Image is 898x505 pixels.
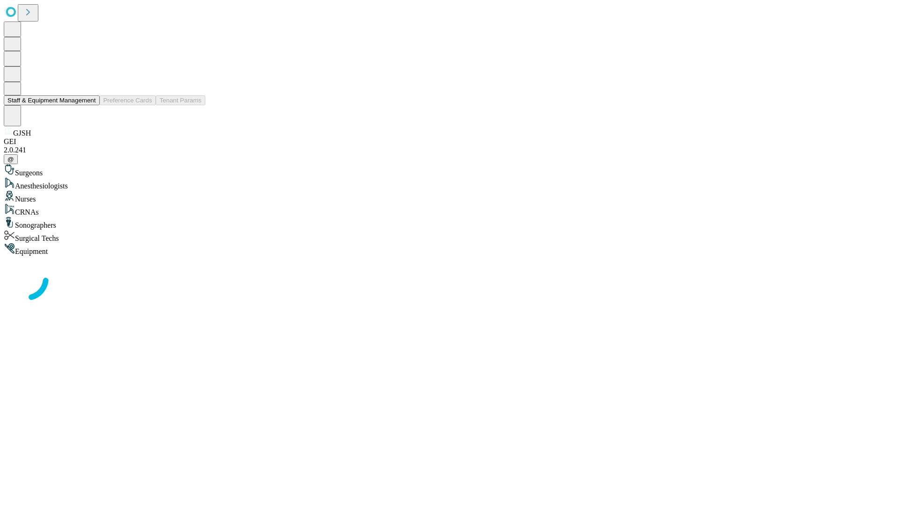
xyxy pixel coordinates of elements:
[4,177,894,190] div: Anesthesiologists
[4,164,894,177] div: Surgeons
[4,137,894,146] div: GEI
[4,190,894,203] div: Nurses
[100,95,156,105] button: Preference Cards
[4,243,894,256] div: Equipment
[4,216,894,230] div: Sonographers
[156,95,205,105] button: Tenant Params
[4,203,894,216] div: CRNAs
[4,146,894,154] div: 2.0.241
[7,156,14,163] span: @
[4,230,894,243] div: Surgical Techs
[4,95,100,105] button: Staff & Equipment Management
[4,154,18,164] button: @
[13,129,31,137] span: GJSH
